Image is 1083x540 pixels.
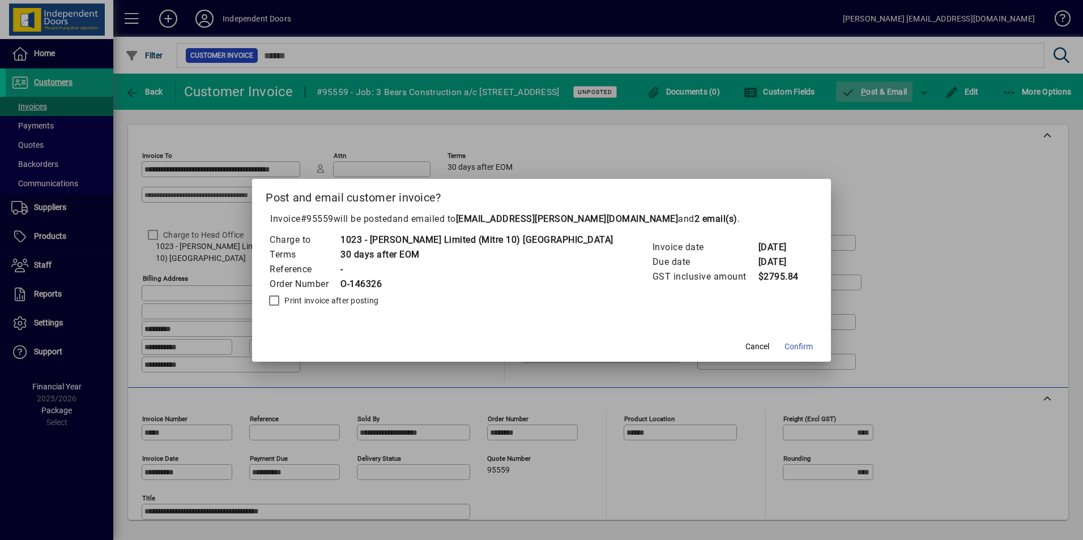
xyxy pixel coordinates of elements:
[678,213,737,224] span: and
[758,240,803,255] td: [DATE]
[301,213,334,224] span: #95559
[393,213,737,224] span: and emailed to
[745,341,769,353] span: Cancel
[780,337,817,357] button: Confirm
[340,277,613,292] td: O-146326
[694,213,737,224] b: 2 email(s)
[282,295,378,306] label: Print invoice after posting
[340,247,613,262] td: 30 days after EOM
[252,179,831,212] h2: Post and email customer invoice?
[269,247,340,262] td: Terms
[340,233,613,247] td: 1023 - [PERSON_NAME] Limited (Mitre 10) [GEOGRAPHIC_DATA]
[269,277,340,292] td: Order Number
[758,255,803,269] td: [DATE]
[652,240,758,255] td: Invoice date
[739,337,775,357] button: Cancel
[269,262,340,277] td: Reference
[340,262,613,277] td: -
[784,341,813,353] span: Confirm
[758,269,803,284] td: $2795.84
[456,213,679,224] b: [EMAIL_ADDRESS][PERSON_NAME][DOMAIN_NAME]
[269,233,340,247] td: Charge to
[652,255,758,269] td: Due date
[652,269,758,284] td: GST inclusive amount
[266,212,817,226] p: Invoice will be posted .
